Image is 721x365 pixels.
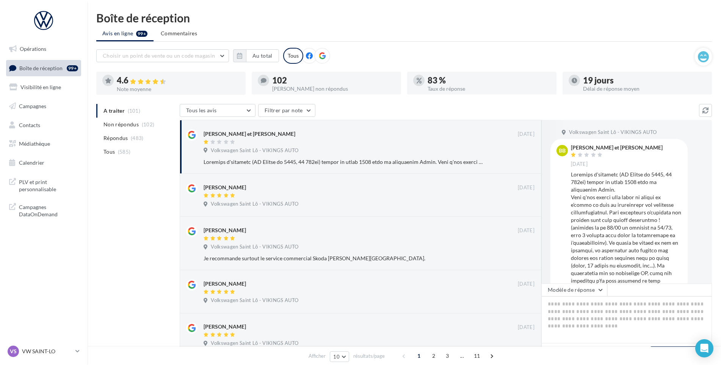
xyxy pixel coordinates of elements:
span: Calendrier [19,159,44,166]
span: Volkswagen Saint Lô - VIKINGS AUTO [211,201,298,208]
div: Délai de réponse moyen [583,86,706,91]
div: [PERSON_NAME] [204,323,246,330]
div: [PERSON_NAME] [204,184,246,191]
a: Campagnes DataOnDemand [5,199,83,221]
span: 3 [441,350,453,362]
span: Répondus [103,134,128,142]
div: Boîte de réception [96,12,712,24]
span: Visibilité en ligne [20,84,61,90]
div: 83 % [428,76,550,85]
div: Note moyenne [117,87,240,92]
span: 1 [413,350,425,362]
span: résultats/page [353,352,385,360]
span: BB [559,147,566,154]
span: Tous les avis [186,107,217,113]
span: Volkswagen Saint Lô - VIKINGS AUTO [211,297,298,304]
span: Campagnes [19,103,46,109]
span: 11 [471,350,483,362]
button: Filtrer par note [258,104,315,117]
div: 19 jours [583,76,706,85]
span: [DATE] [571,161,588,168]
span: [DATE] [518,281,534,288]
span: [DATE] [518,184,534,191]
span: (102) [142,121,155,127]
button: Choisir un point de vente ou un code magasin [96,49,229,62]
button: Au total [246,49,279,62]
div: [PERSON_NAME] [204,227,246,234]
a: Campagnes [5,98,83,114]
button: 10 [330,351,349,362]
a: Opérations [5,41,83,57]
a: PLV et print personnalisable [5,174,83,196]
div: [PERSON_NAME] non répondus [272,86,395,91]
span: Volkswagen Saint Lô - VIKINGS AUTO [211,340,298,347]
span: Tous [103,148,115,156]
div: [PERSON_NAME] [204,280,246,288]
span: PLV et print personnalisable [19,177,78,193]
span: 2 [428,350,440,362]
span: Non répondus [103,121,139,128]
div: Je recommande surtout le service commercial Skoda [PERSON_NAME][GEOGRAPHIC_DATA]. [204,255,485,262]
span: VS [10,348,17,355]
span: Opérations [20,46,46,52]
span: Campagnes DataOnDemand [19,202,78,218]
div: [PERSON_NAME] et [PERSON_NAME] [204,130,295,138]
span: Afficher [309,352,326,360]
div: Loremips d'sitametc (AD Elitse do 5445, 44 782ei) tempor in utlab 1508 etdo ma aliquaenim Admin. ... [204,158,485,166]
span: Volkswagen Saint Lô - VIKINGS AUTO [569,129,657,136]
button: Au total [233,49,279,62]
span: Médiathèque [19,140,50,147]
div: Open Intercom Messenger [695,339,713,357]
a: Boîte de réception99+ [5,60,83,76]
a: Contacts [5,117,83,133]
button: Modèle de réponse [541,283,607,296]
div: [PERSON_NAME] et [PERSON_NAME] [571,145,663,150]
p: VW SAINT-LO [22,348,72,355]
div: 4.6 [117,76,240,85]
span: Volkswagen Saint Lô - VIKINGS AUTO [211,244,298,250]
a: Médiathèque [5,136,83,152]
span: (585) [118,149,131,155]
span: (483) [131,135,144,141]
span: Choisir un point de vente ou un code magasin [103,52,215,59]
span: ... [456,350,468,362]
a: Visibilité en ligne [5,79,83,95]
a: Calendrier [5,155,83,171]
span: [DATE] [518,131,534,138]
span: 10 [333,354,340,360]
span: [DATE] [518,324,534,331]
div: 99+ [67,65,78,71]
button: Tous les avis [180,104,255,117]
span: Boîte de réception [19,65,63,71]
div: 102 [272,76,395,85]
span: Volkswagen Saint Lô - VIKINGS AUTO [211,147,298,154]
div: Taux de réponse [428,86,550,91]
span: Contacts [19,121,40,128]
a: VS VW SAINT-LO [6,344,81,359]
span: Commentaires [161,30,197,37]
div: Tous [283,48,303,64]
span: [DATE] [518,227,534,234]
